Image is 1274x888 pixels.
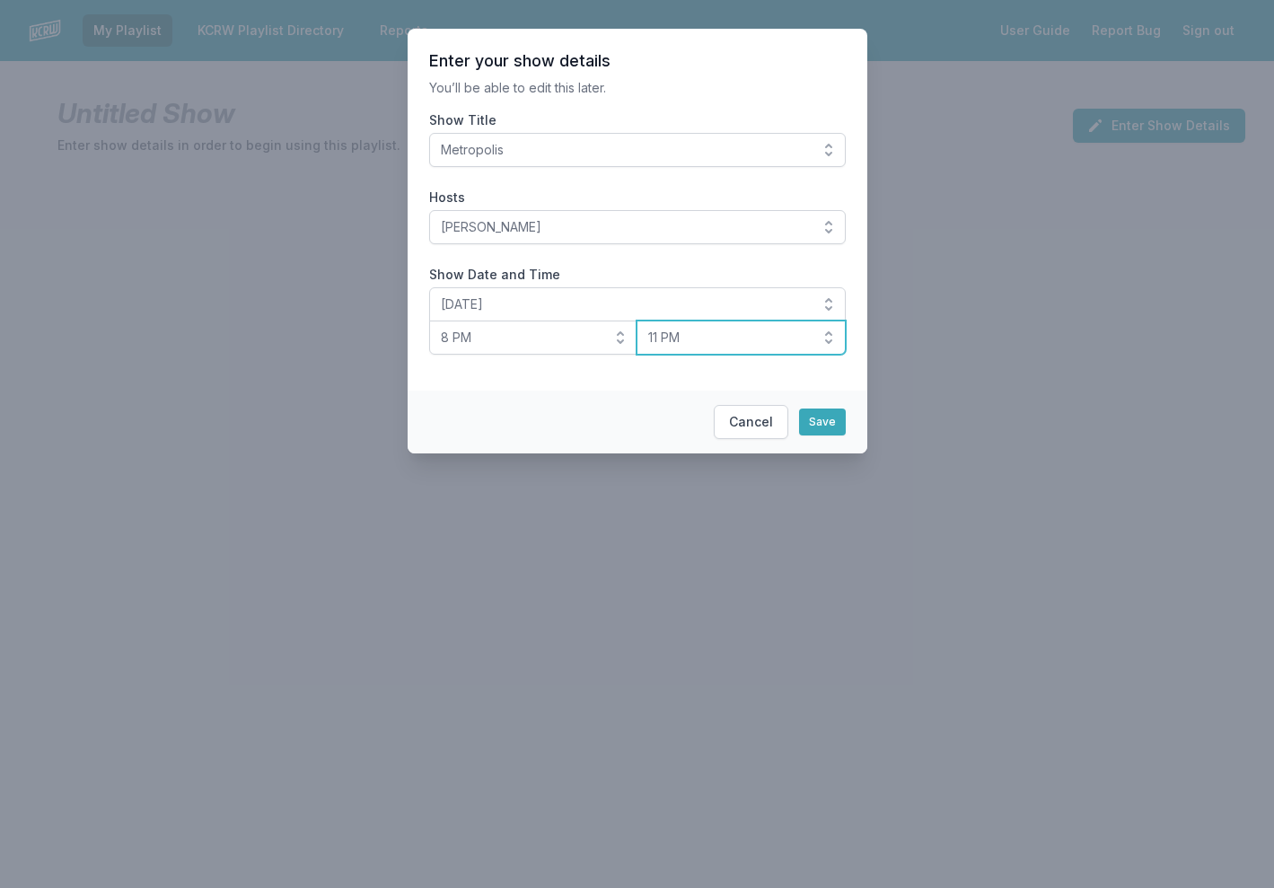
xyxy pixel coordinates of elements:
[429,266,560,284] legend: Show Date and Time
[429,133,846,167] button: Metropolis
[429,321,638,355] button: 8 PM
[441,295,809,313] span: [DATE]
[429,210,846,244] button: [PERSON_NAME]
[648,329,809,347] span: 11 PM
[429,79,846,97] p: You’ll be able to edit this later.
[799,409,846,435] button: Save
[429,189,846,207] label: Hosts
[441,141,809,159] span: Metropolis
[429,287,846,321] button: [DATE]
[637,321,846,355] button: 11 PM
[441,329,602,347] span: 8 PM
[429,111,846,129] label: Show Title
[441,218,809,236] span: [PERSON_NAME]
[714,405,788,439] button: Cancel
[429,50,846,72] header: Enter your show details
